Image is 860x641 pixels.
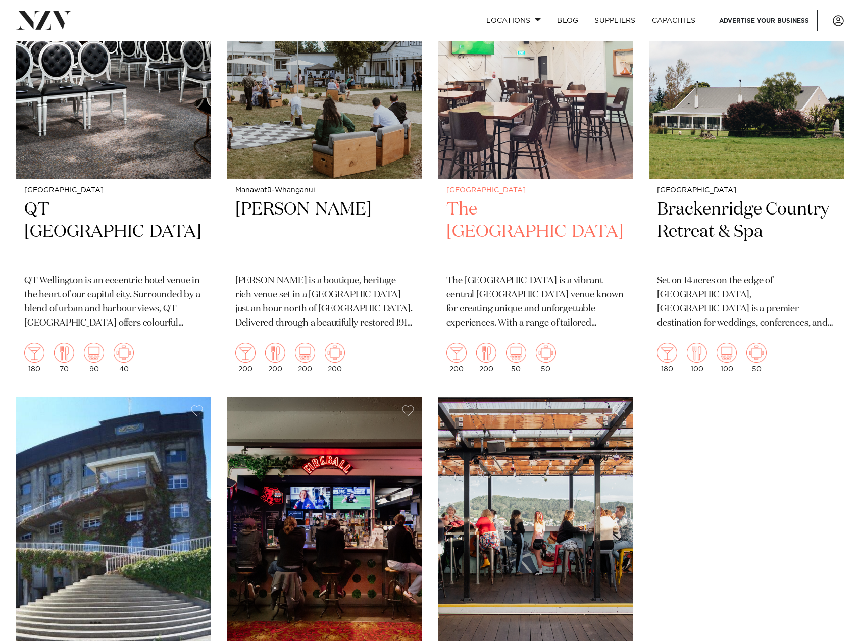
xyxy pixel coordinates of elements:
div: 40 [114,343,134,373]
img: cocktail.png [24,343,44,363]
div: 50 [506,343,526,373]
img: dining.png [687,343,707,363]
a: BLOG [549,10,586,31]
h2: [PERSON_NAME] [235,198,414,266]
small: Manawatū-Whanganui [235,187,414,194]
img: theatre.png [84,343,104,363]
div: 70 [54,343,74,373]
h2: The [GEOGRAPHIC_DATA] [446,198,625,266]
p: The [GEOGRAPHIC_DATA] is a vibrant central [GEOGRAPHIC_DATA] venue known for creating unique and ... [446,274,625,331]
div: 180 [657,343,677,373]
small: [GEOGRAPHIC_DATA] [446,187,625,194]
div: 100 [687,343,707,373]
img: dining.png [265,343,285,363]
a: Capacities [644,10,704,31]
img: cocktail.png [235,343,256,363]
div: 200 [265,343,285,373]
a: Advertise your business [711,10,818,31]
a: Locations [478,10,549,31]
img: theatre.png [506,343,526,363]
img: cocktail.png [657,343,677,363]
div: 180 [24,343,44,373]
div: 90 [84,343,104,373]
p: QT Wellington is an eccentric hotel venue in the heart of our capital city. Surrounded by a blend... [24,274,203,331]
h2: QT [GEOGRAPHIC_DATA] [24,198,203,266]
small: [GEOGRAPHIC_DATA] [24,187,203,194]
p: Set on 14 acres on the edge of [GEOGRAPHIC_DATA], [GEOGRAPHIC_DATA] is a premier destination for ... [657,274,836,331]
img: meeting.png [114,343,134,363]
img: dining.png [54,343,74,363]
div: 100 [717,343,737,373]
h2: Brackenridge Country Retreat & Spa [657,198,836,266]
div: 200 [295,343,315,373]
img: meeting.png [536,343,556,363]
small: [GEOGRAPHIC_DATA] [657,187,836,194]
p: [PERSON_NAME] is a boutique, heritage-rich venue set in a [GEOGRAPHIC_DATA] just an hour north of... [235,274,414,331]
div: 50 [536,343,556,373]
img: cocktail.png [446,343,467,363]
img: meeting.png [746,343,767,363]
div: 200 [325,343,345,373]
img: dining.png [476,343,496,363]
a: SUPPLIERS [586,10,643,31]
div: 200 [235,343,256,373]
div: 200 [446,343,467,373]
img: nzv-logo.png [16,11,71,29]
img: theatre.png [717,343,737,363]
div: 200 [476,343,496,373]
div: 50 [746,343,767,373]
img: theatre.png [295,343,315,363]
img: meeting.png [325,343,345,363]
